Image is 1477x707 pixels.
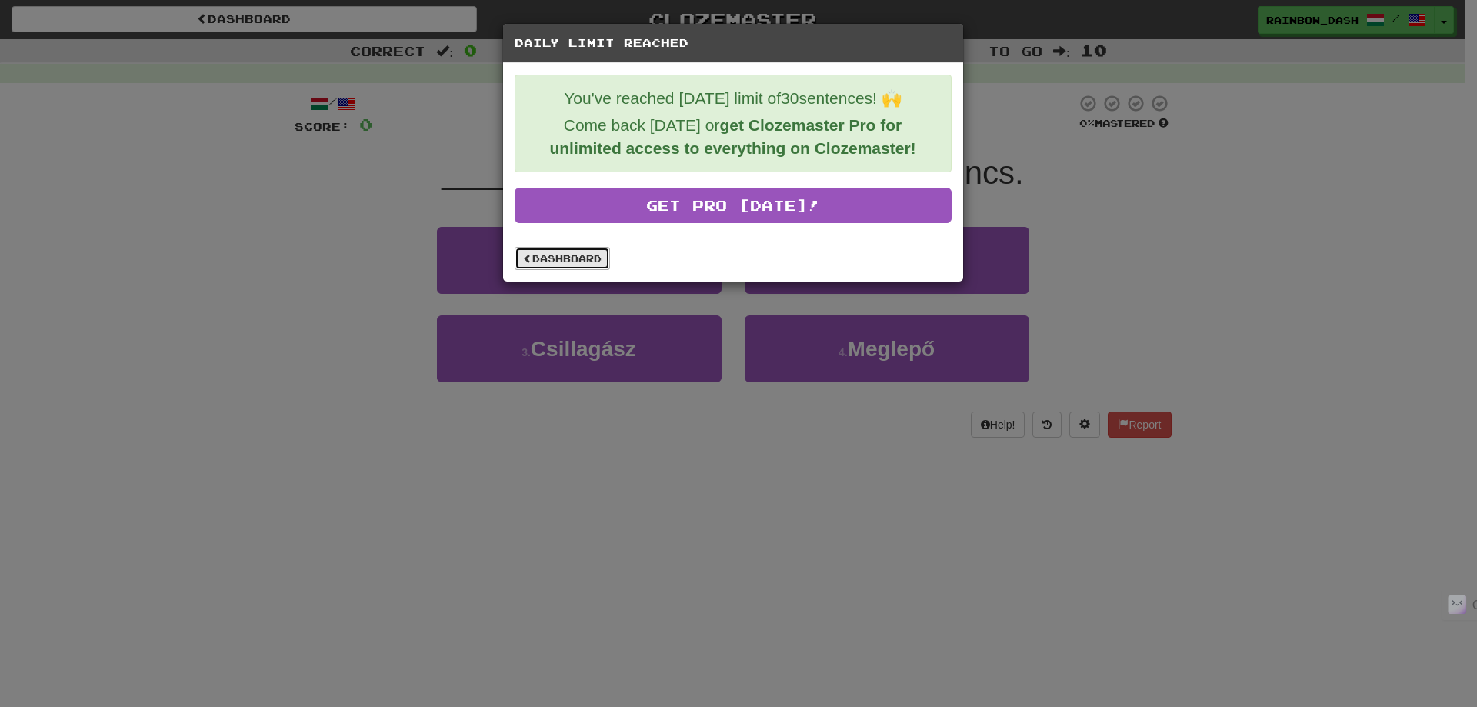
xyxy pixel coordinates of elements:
p: Come back [DATE] or [527,114,939,160]
h5: Daily Limit Reached [515,35,952,51]
p: You've reached [DATE] limit of 30 sentences! 🙌 [527,87,939,110]
a: Dashboard [515,247,610,270]
a: Get Pro [DATE]! [515,188,952,223]
strong: get Clozemaster Pro for unlimited access to everything on Clozemaster! [549,116,915,157]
